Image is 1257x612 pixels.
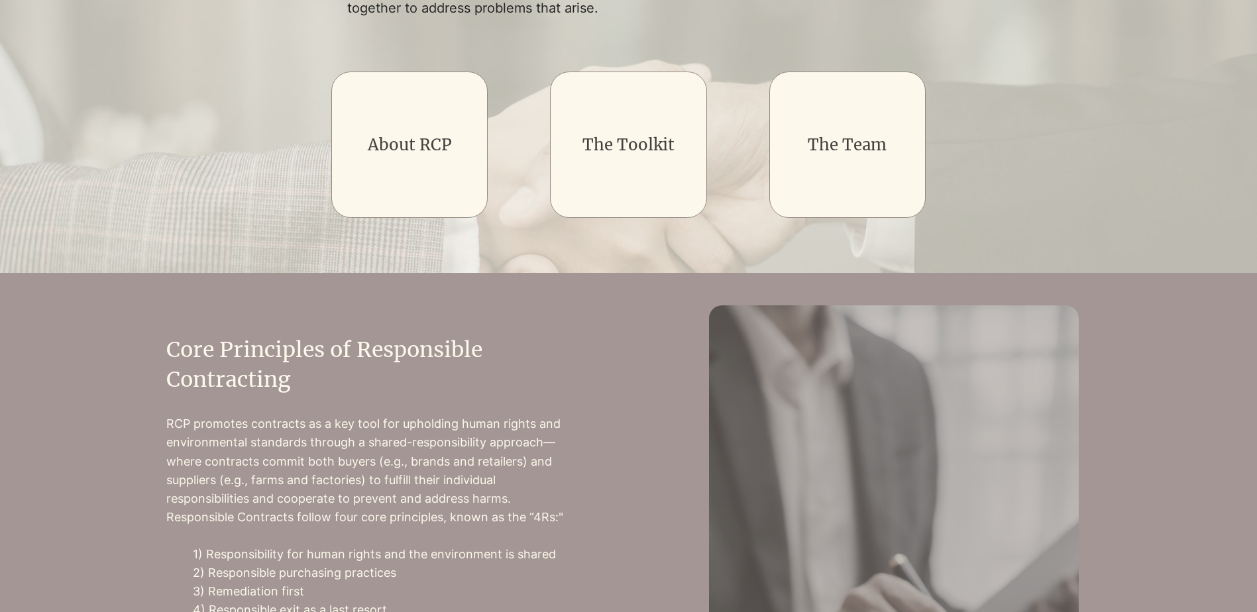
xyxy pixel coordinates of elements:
[193,564,577,582] p: 2) Responsible purchasing practices
[368,134,452,155] a: About RCP
[166,335,577,395] h2: Core Principles of Responsible Contracting
[193,582,577,601] p: 3) Remediation first
[166,415,577,526] p: RCP promotes contracts as a key tool for upholding human rights and environmental standards throu...
[582,134,675,155] a: The Toolkit
[808,134,887,155] a: The Team
[193,545,577,564] p: 1) Responsibility for human rights and the environment is shared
